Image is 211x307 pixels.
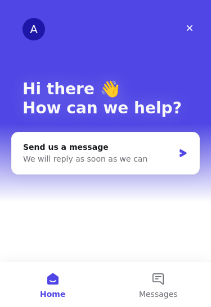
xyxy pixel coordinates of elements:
span: Home [40,290,65,298]
p: How can we help? [23,99,188,118]
span: Messages [139,290,178,298]
p: Hi there 👋 [23,80,188,99]
div: We will reply as soon as we can [23,153,174,165]
div: Profile image for Arik [23,18,45,40]
div: Send us a message [23,141,174,153]
div: Close [179,18,200,38]
div: Send us a messageWe will reply as soon as we can [11,132,200,175]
